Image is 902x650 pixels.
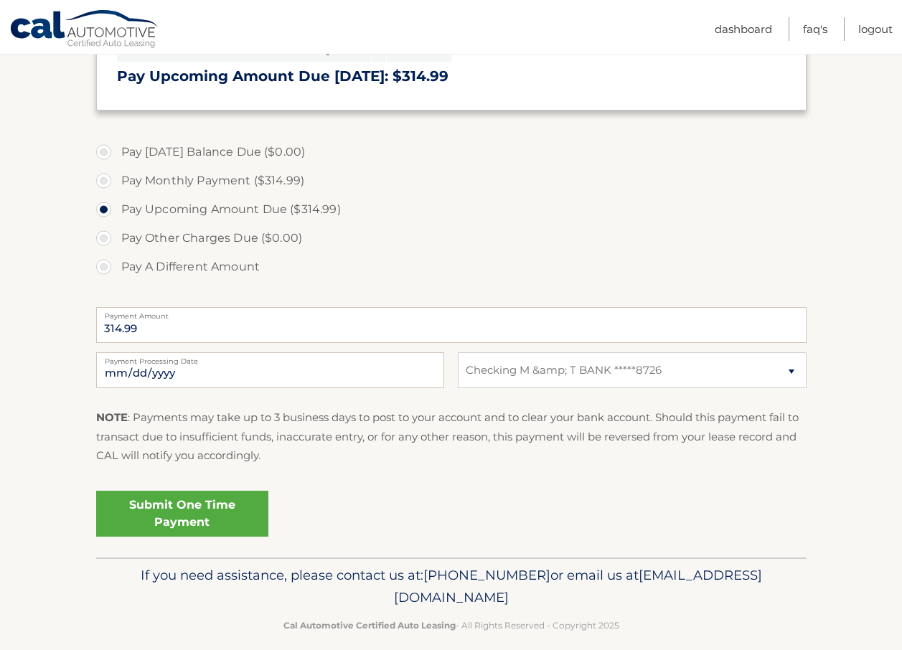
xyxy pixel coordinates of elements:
strong: Cal Automotive Certified Auto Leasing [283,620,456,631]
input: Payment Amount [96,307,807,343]
p: If you need assistance, please contact us at: or email us at [105,564,797,610]
label: Pay A Different Amount [96,253,807,281]
a: FAQ's [803,17,827,41]
input: Payment Date [96,352,444,388]
span: [PHONE_NUMBER] [423,567,550,583]
label: Pay [DATE] Balance Due ($0.00) [96,138,807,166]
a: Dashboard [715,17,772,41]
label: Payment Processing Date [96,352,444,364]
p: : Payments may take up to 3 business days to post to your account and to clear your bank account.... [96,408,807,465]
a: Cal Automotive [9,9,160,51]
strong: NOTE [96,410,128,424]
label: Pay Other Charges Due ($0.00) [96,224,807,253]
a: Logout [858,17,893,41]
h3: Pay Upcoming Amount Due [DATE]: $314.99 [117,67,786,85]
p: - All Rights Reserved - Copyright 2025 [105,618,797,633]
label: Pay Upcoming Amount Due ($314.99) [96,195,807,224]
a: Submit One Time Payment [96,491,268,537]
label: Payment Amount [96,307,807,319]
label: Pay Monthly Payment ($314.99) [96,166,807,195]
